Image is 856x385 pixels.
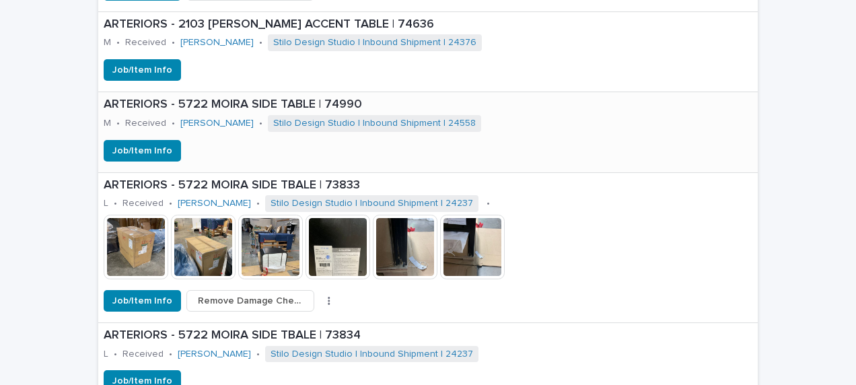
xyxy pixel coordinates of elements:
span: Remove Damage Check [198,294,303,308]
p: Received [122,349,164,360]
span: Job/Item Info [112,63,172,77]
p: M [104,118,111,129]
p: • [256,198,260,209]
p: • [256,349,260,360]
p: ARTERIORS - 2103 [PERSON_NAME] ACCENT TABLE | 74636 [104,17,752,32]
button: Job/Item Info [104,59,181,81]
p: • [487,198,490,209]
p: • [169,349,172,360]
span: Job/Item Info [112,144,172,157]
p: • [259,118,262,129]
p: • [116,118,120,129]
a: ARTERIORS - 5722 MOIRA SIDE TABLE | 74990M•Received•[PERSON_NAME] •Stilo Design Studio | Inbound ... [98,92,758,172]
a: ARTERIORS - 5722 MOIRA SIDE TBALE | 73833L•Received•[PERSON_NAME] •Stilo Design Studio | Inbound ... [98,173,758,323]
button: Job/Item Info [104,290,181,312]
p: • [172,118,175,129]
p: Received [122,198,164,209]
button: Job/Item Info [104,140,181,162]
p: • [116,37,120,48]
p: ARTERIORS - 5722 MOIRA SIDE TBALE | 73833 [104,178,752,193]
a: Stilo Design Studio | Inbound Shipment | 24237 [271,198,473,209]
p: L [104,198,108,209]
span: Job/Item Info [112,294,172,308]
p: • [172,37,175,48]
p: ARTERIORS - 5722 MOIRA SIDE TABLE | 74990 [104,98,742,112]
a: [PERSON_NAME] [178,349,251,360]
p: • [259,37,262,48]
a: Stilo Design Studio | Inbound Shipment | 24558 [273,118,476,129]
a: ARTERIORS - 2103 [PERSON_NAME] ACCENT TABLE | 74636M•Received•[PERSON_NAME] •Stilo Design Studio ... [98,12,758,92]
p: M [104,37,111,48]
p: • [114,349,117,360]
button: Remove Damage Check [186,290,314,312]
a: [PERSON_NAME] [180,37,254,48]
p: Received [125,118,166,129]
p: • [169,198,172,209]
a: [PERSON_NAME] [180,118,254,129]
a: Stilo Design Studio | Inbound Shipment | 24376 [273,37,476,48]
p: L [104,349,108,360]
a: [PERSON_NAME] [178,198,251,209]
p: ARTERIORS - 5722 MOIRA SIDE TBALE | 73834 [104,328,738,343]
p: Received [125,37,166,48]
a: Stilo Design Studio | Inbound Shipment | 24237 [271,349,473,360]
p: • [114,198,117,209]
